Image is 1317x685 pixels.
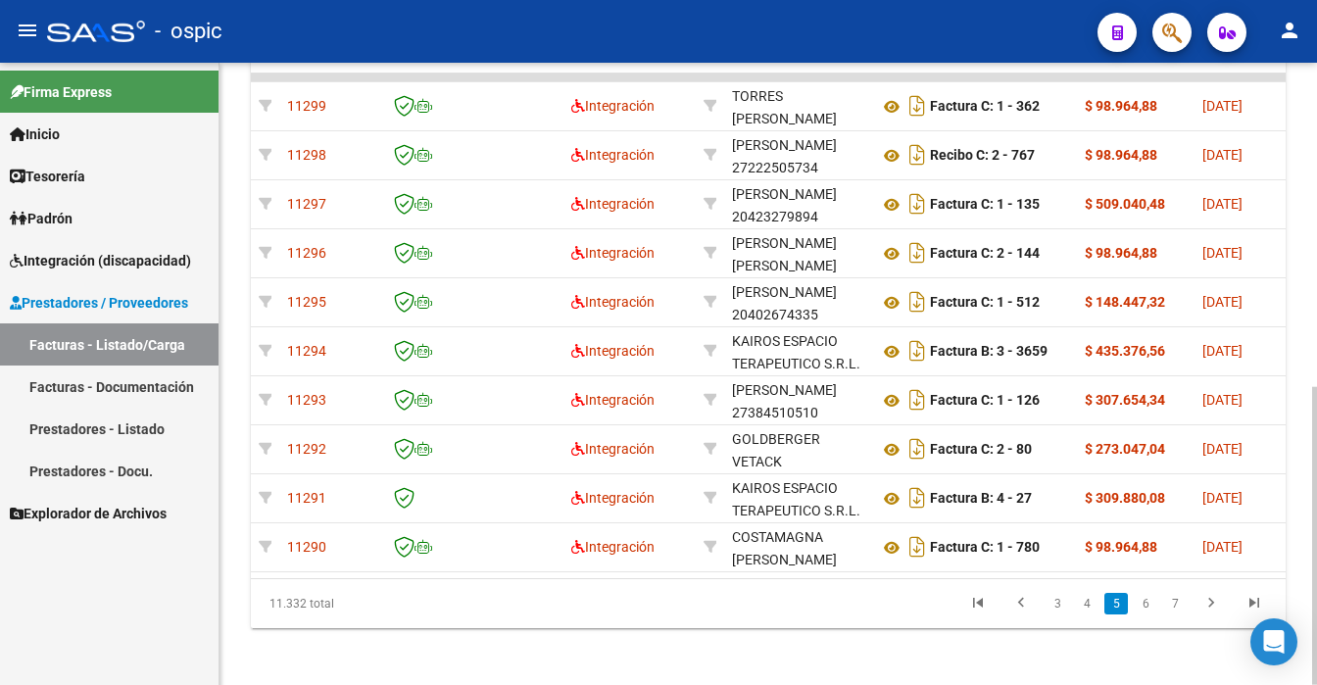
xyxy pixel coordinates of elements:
[930,246,1040,262] strong: Factura C: 2 - 144
[571,147,655,163] span: Integración
[1085,196,1165,212] strong: $ 509.040,48
[1085,294,1165,310] strong: $ 148.447,32
[287,98,326,114] span: 11299
[571,245,655,261] span: Integración
[1085,539,1157,555] strong: $ 98.964,88
[930,148,1035,164] strong: Recibo C: 2 - 767
[571,98,655,114] span: Integración
[732,379,863,420] div: 27384510510
[904,531,930,563] i: Descargar documento
[1085,343,1165,359] strong: $ 435.376,56
[10,292,188,314] span: Prestadores / Proveedores
[1202,490,1243,506] span: [DATE]
[732,232,863,273] div: 27941353717
[904,384,930,416] i: Descargar documento
[1131,587,1160,620] li: page 6
[930,442,1032,458] strong: Factura C: 2 - 80
[10,81,112,103] span: Firma Express
[732,85,863,130] div: TORRES [PERSON_NAME]
[287,343,326,359] span: 11294
[1236,593,1273,614] a: go to last page
[732,428,863,495] div: GOLDBERGER VETACK [PERSON_NAME]
[287,245,326,261] span: 11296
[155,10,222,53] span: - ospic
[904,335,930,367] i: Descargar documento
[10,208,73,229] span: Padrón
[904,482,930,514] i: Descargar documento
[930,491,1032,507] strong: Factura B: 4 - 27
[287,490,326,506] span: 11291
[959,593,997,614] a: go to first page
[732,232,863,277] div: [PERSON_NAME] [PERSON_NAME]
[287,294,326,310] span: 11295
[930,393,1040,409] strong: Factura C: 1 - 126
[732,428,863,469] div: 20374081609
[732,134,837,157] div: [PERSON_NAME]
[1193,593,1230,614] a: go to next page
[1202,343,1243,359] span: [DATE]
[732,526,863,567] div: 27387246083
[1085,392,1165,408] strong: $ 307.654,34
[1046,593,1069,614] a: 3
[1202,245,1243,261] span: [DATE]
[1202,539,1243,555] span: [DATE]
[732,85,863,126] div: 27354667628
[571,490,655,506] span: Integración
[1202,196,1243,212] span: [DATE]
[930,197,1040,213] strong: Factura C: 1 - 135
[904,188,930,220] i: Descargar documento
[1075,593,1098,614] a: 4
[904,433,930,465] i: Descargar documento
[732,526,863,571] div: COSTAMAGNA [PERSON_NAME]
[571,441,655,457] span: Integración
[571,294,655,310] span: Integración
[1085,490,1165,506] strong: $ 309.880,08
[732,183,837,206] div: [PERSON_NAME]
[1002,593,1040,614] a: go to previous page
[1134,593,1157,614] a: 6
[571,392,655,408] span: Integración
[1104,593,1128,614] a: 5
[287,539,326,555] span: 11290
[10,166,85,187] span: Tesorería
[571,539,655,555] span: Integración
[904,286,930,318] i: Descargar documento
[930,344,1048,360] strong: Factura B: 3 - 3659
[1043,587,1072,620] li: page 3
[732,134,863,175] div: 27222505734
[732,281,837,304] div: [PERSON_NAME]
[904,90,930,122] i: Descargar documento
[287,441,326,457] span: 11292
[732,183,863,224] div: 20423279894
[10,503,167,524] span: Explorador de Archivos
[16,19,39,42] mat-icon: menu
[732,330,863,371] div: 30712193480
[287,392,326,408] span: 11293
[1085,147,1157,163] strong: $ 98.964,88
[732,330,863,375] div: KAIROS ESPACIO TERAPEUTICO S.R.L.
[1250,618,1297,665] div: Open Intercom Messenger
[1202,294,1243,310] span: [DATE]
[732,281,863,322] div: 20402674335
[930,295,1040,311] strong: Factura C: 1 - 512
[1072,587,1101,620] li: page 4
[732,477,863,522] div: KAIROS ESPACIO TERAPEUTICO S.R.L.
[10,123,60,145] span: Inicio
[732,379,837,402] div: [PERSON_NAME]
[1160,587,1190,620] li: page 7
[1085,245,1157,261] strong: $ 98.964,88
[571,343,655,359] span: Integración
[930,540,1040,556] strong: Factura C: 1 - 780
[251,579,455,628] div: 11.332 total
[287,196,326,212] span: 11297
[1202,441,1243,457] span: [DATE]
[1278,19,1301,42] mat-icon: person
[904,237,930,269] i: Descargar documento
[1101,587,1131,620] li: page 5
[1163,593,1187,614] a: 7
[732,477,863,518] div: 30712193480
[930,99,1040,115] strong: Factura C: 1 - 362
[1202,147,1243,163] span: [DATE]
[1202,392,1243,408] span: [DATE]
[571,196,655,212] span: Integración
